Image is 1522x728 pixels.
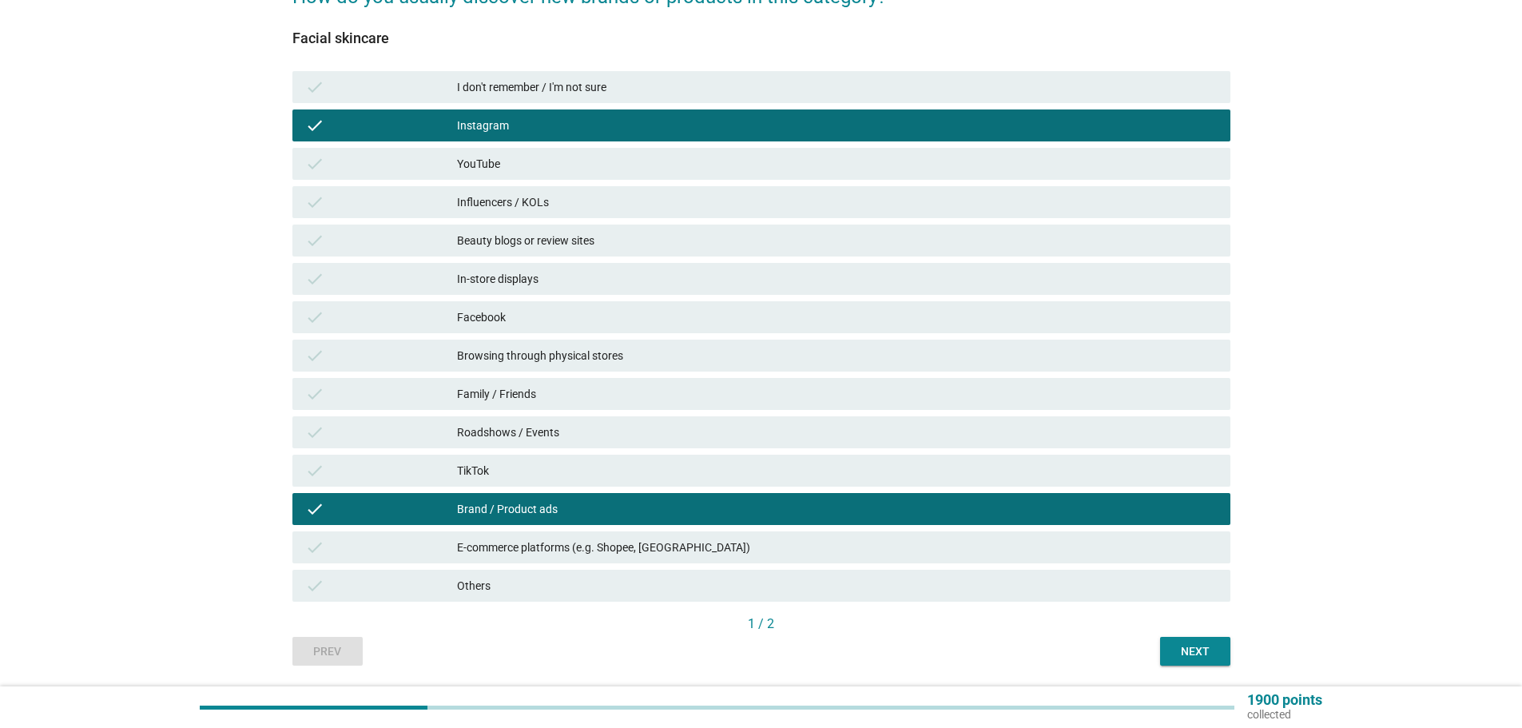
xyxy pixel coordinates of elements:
[1247,693,1322,707] p: 1900 points
[457,116,1218,135] div: Instagram
[457,576,1218,595] div: Others
[1173,643,1218,660] div: Next
[457,78,1218,97] div: I don't remember / I'm not sure
[305,346,324,365] i: check
[305,576,324,595] i: check
[457,346,1218,365] div: Browsing through physical stores
[457,461,1218,480] div: TikTok
[457,384,1218,404] div: Family / Friends
[457,231,1218,250] div: Beauty blogs or review sites
[457,423,1218,442] div: Roadshows / Events
[457,538,1218,557] div: E-commerce platforms (e.g. Shopee, [GEOGRAPHIC_DATA])
[305,461,324,480] i: check
[292,27,1230,49] div: Facial skincare
[292,615,1230,634] div: 1 / 2
[305,154,324,173] i: check
[305,384,324,404] i: check
[305,231,324,250] i: check
[305,308,324,327] i: check
[305,116,324,135] i: check
[457,154,1218,173] div: YouTube
[305,269,324,288] i: check
[305,193,324,212] i: check
[457,499,1218,519] div: Brand / Product ads
[305,499,324,519] i: check
[457,308,1218,327] div: Facebook
[305,538,324,557] i: check
[305,78,324,97] i: check
[1247,707,1322,722] p: collected
[457,269,1218,288] div: In-store displays
[1160,637,1230,666] button: Next
[457,193,1218,212] div: Influencers / KOLs
[305,423,324,442] i: check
